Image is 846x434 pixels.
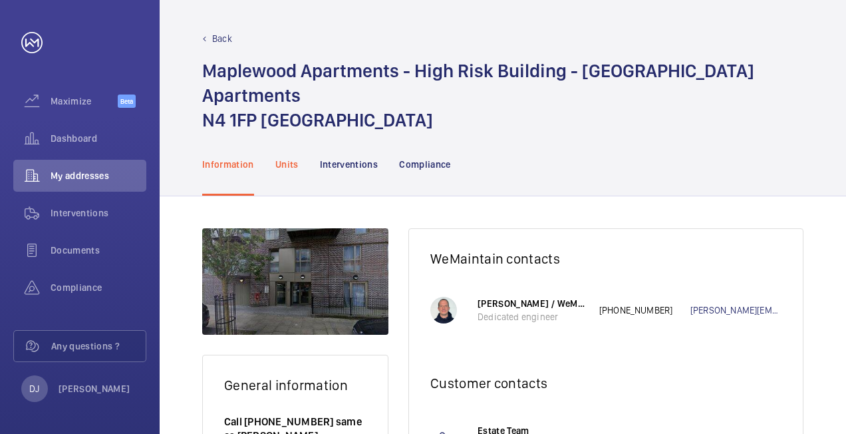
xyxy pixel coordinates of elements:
p: [PERSON_NAME] / WeMaintain UK [478,297,586,310]
span: Beta [118,95,136,108]
a: [PERSON_NAME][EMAIL_ADDRESS][DOMAIN_NAME] [690,304,781,317]
p: [PHONE_NUMBER] [599,304,690,317]
h2: General information [224,377,366,393]
h2: WeMaintain contacts [430,250,781,267]
p: Interventions [320,158,378,171]
p: DJ [29,382,39,395]
p: Units [275,158,299,171]
h1: Maplewood Apartments - High Risk Building - [GEOGRAPHIC_DATA] Apartments N4 1FP [GEOGRAPHIC_DATA] [202,59,803,132]
span: My addresses [51,169,146,182]
p: Information [202,158,254,171]
span: Documents [51,244,146,257]
span: Any questions ? [51,339,146,353]
p: Back [212,32,232,45]
span: Compliance [51,281,146,294]
p: [PERSON_NAME] [59,382,130,395]
p: Compliance [399,158,451,171]
h2: Customer contacts [430,375,781,391]
p: Dedicated engineer [478,310,586,324]
span: Dashboard [51,132,146,145]
span: Interventions [51,206,146,220]
span: Maximize [51,95,118,108]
